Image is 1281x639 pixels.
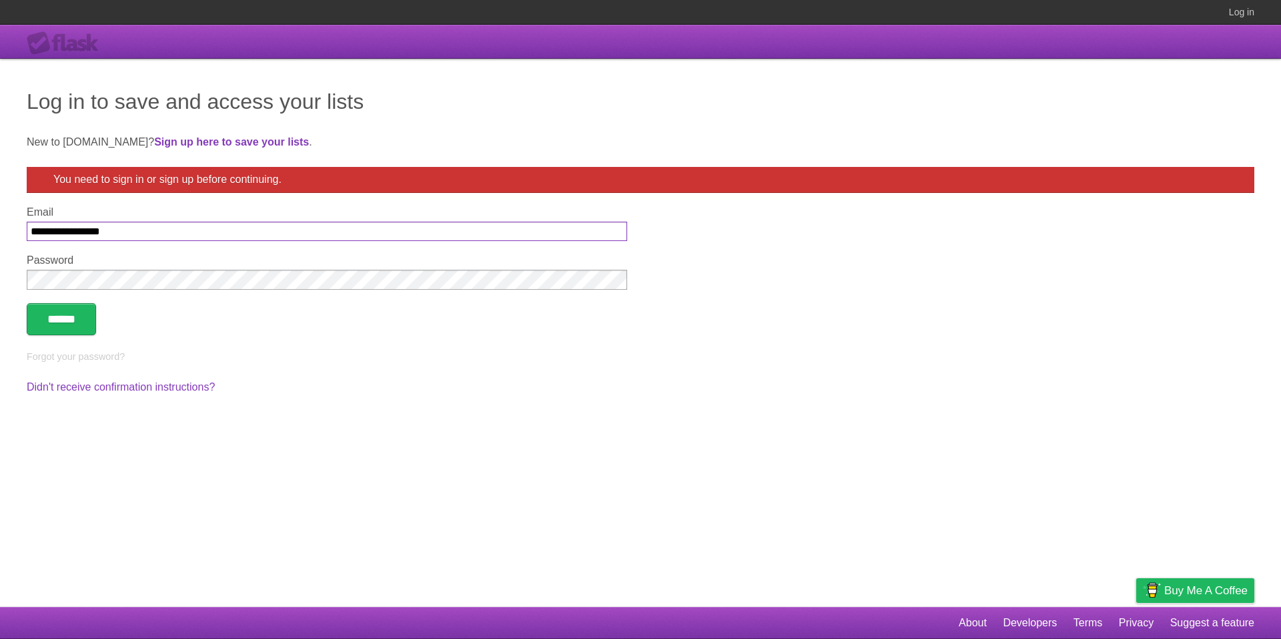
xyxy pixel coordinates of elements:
div: You need to sign in or sign up before continuing. [27,167,1254,193]
a: Developers [1003,610,1057,636]
div: Flask [27,31,107,55]
h1: Log in to save and access your lists [27,85,1254,118]
a: Didn't receive confirmation instructions? [27,381,215,393]
span: Buy me a coffee [1164,579,1248,602]
a: Forgot your password? [27,351,125,362]
label: Password [27,254,627,266]
a: Terms [1074,610,1103,636]
img: Buy me a coffee [1143,579,1161,602]
a: Privacy [1119,610,1154,636]
p: New to [DOMAIN_NAME]? . [27,134,1254,150]
label: Email [27,206,627,218]
a: About [959,610,987,636]
a: Sign up here to save your lists [154,136,309,148]
a: Buy me a coffee [1136,578,1254,603]
a: Suggest a feature [1170,610,1254,636]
